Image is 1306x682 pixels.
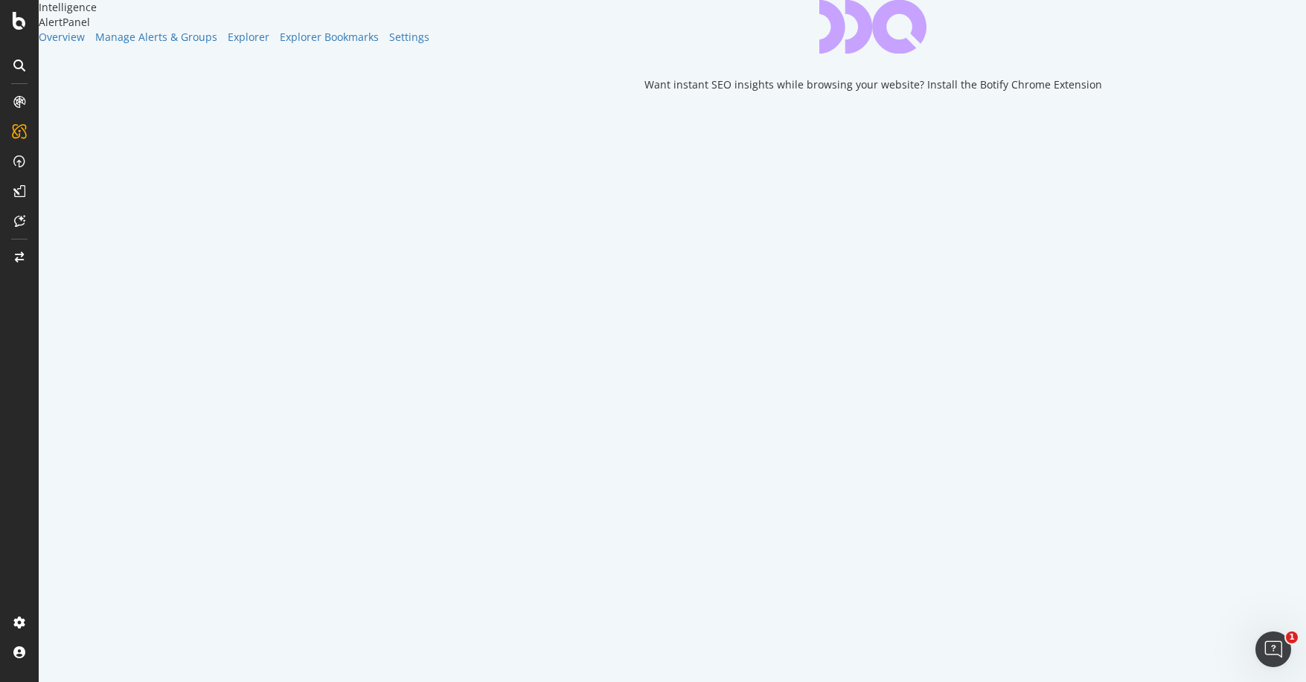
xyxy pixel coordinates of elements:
[1255,631,1291,667] iframe: Intercom live chat
[95,30,217,45] a: Manage Alerts & Groups
[389,30,429,45] a: Settings
[1286,631,1298,643] span: 1
[644,77,1102,92] div: Want instant SEO insights while browsing your website? Install the Botify Chrome Extension
[39,30,85,45] a: Overview
[280,30,379,45] a: Explorer Bookmarks
[228,30,269,45] a: Explorer
[39,15,440,30] div: AlertPanel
